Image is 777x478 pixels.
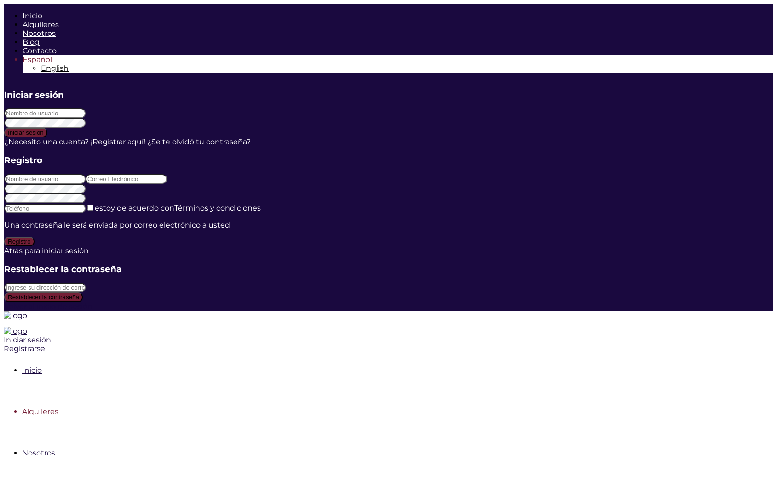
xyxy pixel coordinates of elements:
h3: Iniciar sesión [4,90,773,100]
input: Teléfono [4,204,86,213]
a: ¿Se te olvidó tu contraseña? [147,137,251,146]
input: Nombre de usuario [4,174,86,184]
a: Cambiar a English [41,64,69,73]
img: logo [4,311,27,320]
a: Volver al inicio de sesión [4,302,92,311]
a: ¿Necesito una cuenta? ¡Registrar aquí! [4,137,145,146]
button: Iniciar sesión [4,128,47,137]
a: Atrás para iniciar sesión [4,246,89,255]
h3: Registro [4,155,773,165]
label: estoy de acuerdo con [95,204,261,212]
img: logo [4,327,27,336]
input: Correo Electrónico [86,174,167,184]
a: Alquileres [22,407,58,416]
div: Iniciar sesión [4,336,620,344]
input: Ingrese su dirección de correo electrónico [4,283,86,292]
input: Nombre de usuario [4,108,86,118]
h3: Restablecer la contraseña [4,264,773,274]
a: Nosotros [22,449,55,457]
a: Inicio [23,11,42,20]
a: Términos y condiciones [174,204,261,212]
a: Alquileres [23,20,59,29]
span: Español [23,55,52,64]
button: Registro [4,237,35,246]
span: English [41,64,69,73]
a: Nosotros [23,29,56,38]
p: Una contraseña le será enviada por correo electrónico a usted [4,221,773,229]
a: Blog [23,38,40,46]
div: Registrarse [4,344,620,353]
a: Cambiar a Español [23,55,52,64]
a: Inicio [22,366,42,375]
a: Contacto [23,46,57,55]
button: Restablecer la contraseña [4,292,83,302]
